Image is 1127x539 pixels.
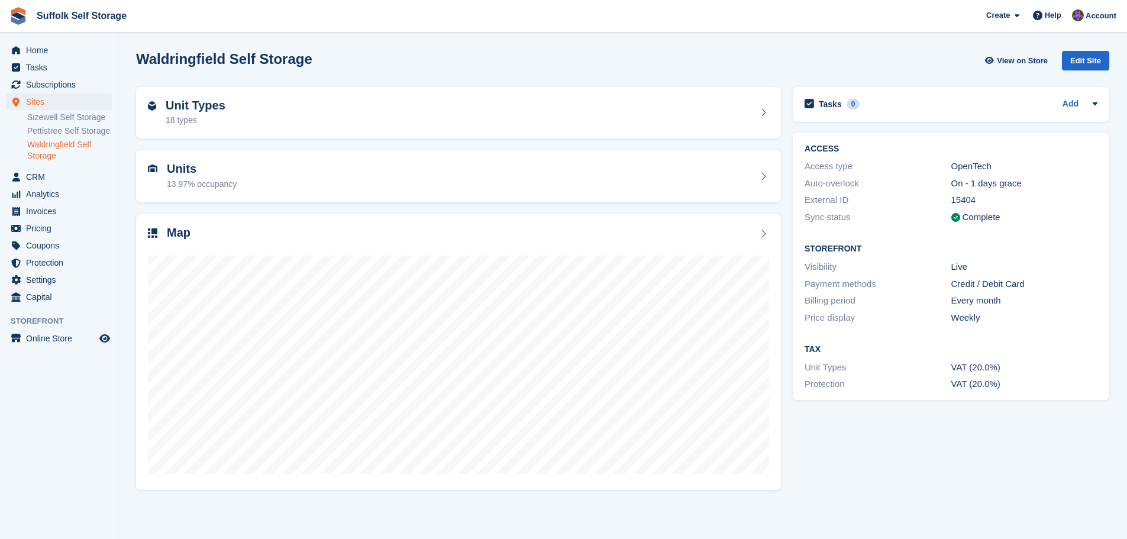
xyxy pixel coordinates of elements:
[1062,51,1109,70] div: Edit Site
[805,377,951,391] div: Protection
[26,93,97,110] span: Sites
[6,76,112,93] a: menu
[27,125,112,137] a: Pettistree Self Storage
[26,330,97,347] span: Online Store
[805,244,1097,254] h2: Storefront
[148,164,157,173] img: unit-icn-7be61d7bf1b0ce9d3e12c5938cc71ed9869f7b940bace4675aadf7bd6d80202e.svg
[1063,98,1078,111] a: Add
[6,59,112,76] a: menu
[167,226,190,240] h2: Map
[26,42,97,59] span: Home
[951,193,1097,207] div: 15404
[847,99,860,109] div: 0
[148,101,156,111] img: unit-type-icn-2b2737a686de81e16bb02015468b77c625bbabd49415b5ef34ead5e3b44a266d.svg
[27,112,112,123] a: Sizewell Self Storage
[1072,9,1084,21] img: Emma
[1086,10,1116,22] span: Account
[6,186,112,202] a: menu
[951,294,1097,308] div: Every month
[148,228,157,238] img: map-icn-33ee37083ee616e46c38cad1a60f524a97daa1e2b2c8c0bc3eb3415660979fc1.svg
[986,9,1010,21] span: Create
[136,150,781,202] a: Units 13.97% occupancy
[805,144,1097,154] h2: ACCESS
[136,214,781,490] a: Map
[26,272,97,288] span: Settings
[6,289,112,305] a: menu
[997,55,1048,67] span: View on Store
[963,211,1000,224] div: Complete
[951,277,1097,291] div: Credit / Debit Card
[6,254,112,271] a: menu
[32,6,131,25] a: Suffolk Self Storage
[805,345,1097,354] h2: Tax
[6,169,112,185] a: menu
[951,177,1097,191] div: On - 1 days grace
[167,178,237,191] div: 13.97% occupancy
[805,177,951,191] div: Auto-overlock
[9,7,27,25] img: stora-icon-8386f47178a22dfd0bd8f6a31ec36ba5ce8667c1dd55bd0f319d3a0aa187defe.svg
[166,99,225,112] h2: Unit Types
[26,59,97,76] span: Tasks
[26,203,97,220] span: Invoices
[951,260,1097,274] div: Live
[805,193,951,207] div: External ID
[6,220,112,237] a: menu
[167,162,237,176] h2: Units
[27,139,112,162] a: Waldringfield Self Storage
[26,186,97,202] span: Analytics
[26,289,97,305] span: Capital
[6,203,112,220] a: menu
[951,311,1097,325] div: Weekly
[805,294,951,308] div: Billing period
[6,272,112,288] a: menu
[26,237,97,254] span: Coupons
[805,160,951,173] div: Access type
[26,76,97,93] span: Subscriptions
[805,361,951,375] div: Unit Types
[1045,9,1061,21] span: Help
[805,211,951,224] div: Sync status
[26,254,97,271] span: Protection
[805,277,951,291] div: Payment methods
[166,114,225,127] div: 18 types
[136,51,312,67] h2: Waldringfield Self Storage
[6,330,112,347] a: menu
[819,99,842,109] h2: Tasks
[98,331,112,346] a: Preview store
[951,160,1097,173] div: OpenTech
[6,237,112,254] a: menu
[26,220,97,237] span: Pricing
[11,315,118,327] span: Storefront
[983,51,1052,70] a: View on Store
[6,93,112,110] a: menu
[1062,51,1109,75] a: Edit Site
[951,377,1097,391] div: VAT (20.0%)
[6,42,112,59] a: menu
[26,169,97,185] span: CRM
[805,260,951,274] div: Visibility
[805,311,951,325] div: Price display
[136,87,781,139] a: Unit Types 18 types
[951,361,1097,375] div: VAT (20.0%)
